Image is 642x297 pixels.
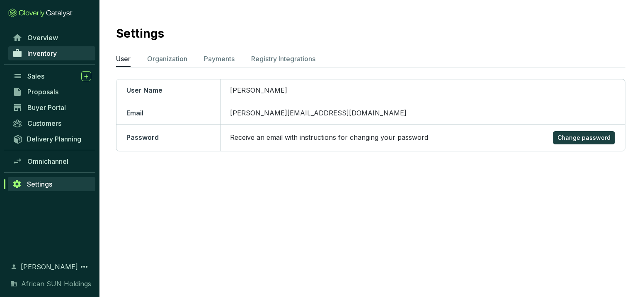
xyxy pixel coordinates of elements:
[126,133,159,141] span: Password
[553,131,615,144] button: Change password
[230,86,288,94] span: [PERSON_NAME]
[8,177,95,191] a: Settings
[8,101,95,115] a: Buyer Portal
[27,157,68,165] span: Omnichannel
[21,262,78,272] span: [PERSON_NAME]
[116,25,164,42] h2: Settings
[21,279,91,289] span: African SUN Holdings
[126,86,162,94] span: User Name
[27,49,57,57] span: Inventory
[8,46,95,60] a: Inventory
[27,103,66,112] span: Buyer Portal
[251,54,315,64] p: Registry Integrations
[230,133,429,142] p: Receive an email with instructions for changing your password
[557,134,611,142] span: Change password
[8,154,95,168] a: Omnichannel
[8,85,95,99] a: Proposals
[27,34,58,42] span: Overview
[27,119,61,127] span: Customers
[27,135,81,143] span: Delivery Planning
[204,54,235,64] p: Payments
[147,54,187,64] p: Organization
[27,72,44,80] span: Sales
[8,31,95,45] a: Overview
[8,116,95,130] a: Customers
[27,88,58,96] span: Proposals
[8,132,95,146] a: Delivery Planning
[27,180,52,188] span: Settings
[8,69,95,83] a: Sales
[126,109,143,117] span: Email
[116,54,131,64] p: User
[230,109,407,117] span: [PERSON_NAME][EMAIL_ADDRESS][DOMAIN_NAME]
